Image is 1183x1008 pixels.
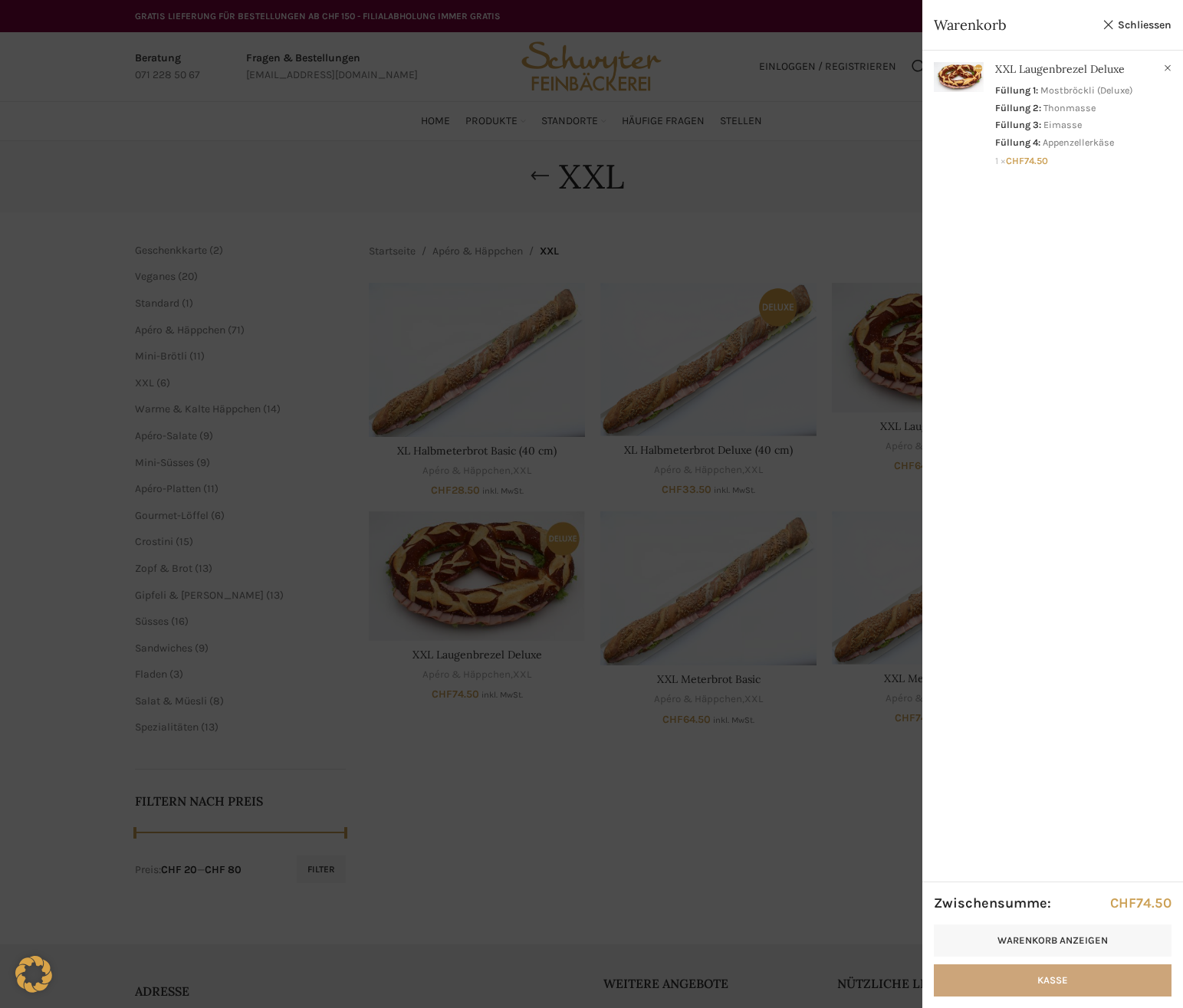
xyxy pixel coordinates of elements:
span: Warenkorb [934,15,1095,34]
bdi: 74.50 [1110,895,1171,911]
span: CHF [1110,895,1136,911]
a: Warenkorb anzeigen [934,924,1171,957]
strong: Zwischensumme: [934,894,1051,913]
a: Kasse [934,964,1171,997]
a: XXL Laugenbrezel Deluxe aus dem Warenkorb entfernen [1160,61,1175,76]
a: Schliessen [1102,15,1171,34]
a: Anzeigen [922,51,1183,172]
